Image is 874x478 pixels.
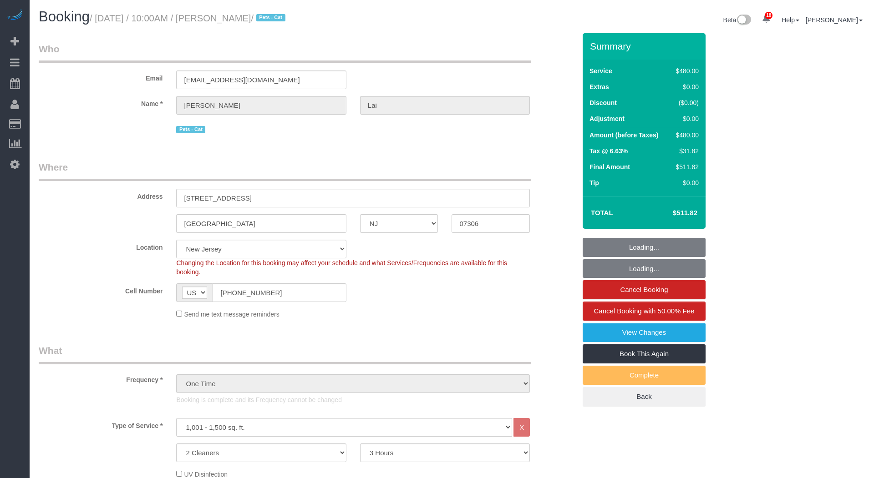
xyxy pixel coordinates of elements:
div: $480.00 [672,131,699,140]
a: View Changes [583,323,706,342]
input: Email [176,70,346,89]
a: Help [782,16,799,24]
span: Pets - Cat [176,126,205,133]
input: Zip Code [452,214,530,233]
input: City [176,214,346,233]
div: $0.00 [672,82,699,91]
h4: $511.82 [645,209,697,217]
label: Frequency * [32,372,169,384]
label: Amount (before Taxes) [589,131,658,140]
legend: What [39,344,531,364]
input: First Name [176,96,346,115]
label: Location [32,240,169,252]
a: Book This Again [583,344,706,363]
label: Discount [589,98,617,107]
label: Service [589,66,612,75]
span: Cancel Booking with 50.00% Fee [594,307,695,315]
a: [PERSON_NAME] [806,16,863,24]
a: Cancel Booking [583,280,706,299]
label: Extras [589,82,609,91]
h3: Summary [590,41,701,51]
div: ($0.00) [672,98,699,107]
legend: Who [39,42,531,63]
legend: Where [39,161,531,181]
a: 18 [757,9,775,29]
span: Pets - Cat [256,14,285,21]
label: Email [32,70,169,83]
label: Cell Number [32,283,169,296]
div: $31.82 [672,146,699,156]
img: Automaid Logo [5,9,24,22]
a: Beta [723,16,752,24]
label: Tax @ 6.63% [589,146,628,156]
small: / [DATE] / 10:00AM / [PERSON_NAME] [90,13,288,23]
span: Changing the Location for this booking may affect your schedule and what Services/Frequencies are... [176,259,507,276]
span: 18 [765,12,772,19]
label: Name * [32,96,169,108]
span: Send me text message reminders [184,311,279,318]
a: Back [583,387,706,406]
label: Tip [589,178,599,187]
input: Last Name [360,96,530,115]
div: $511.82 [672,162,699,171]
div: $0.00 [672,178,699,187]
span: Booking [39,9,90,25]
img: New interface [736,15,751,26]
a: Cancel Booking with 50.00% Fee [583,302,706,321]
label: Adjustment [589,114,625,123]
label: Final Amount [589,162,630,171]
span: UV Disinfection [184,471,228,478]
div: $0.00 [672,114,699,123]
p: Booking is complete and its Frequency cannot be changed [176,395,530,404]
label: Address [32,189,169,201]
input: Cell Number [213,283,346,302]
span: / [251,13,288,23]
div: $480.00 [672,66,699,75]
label: Type of Service * [32,418,169,430]
strong: Total [591,209,613,216]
